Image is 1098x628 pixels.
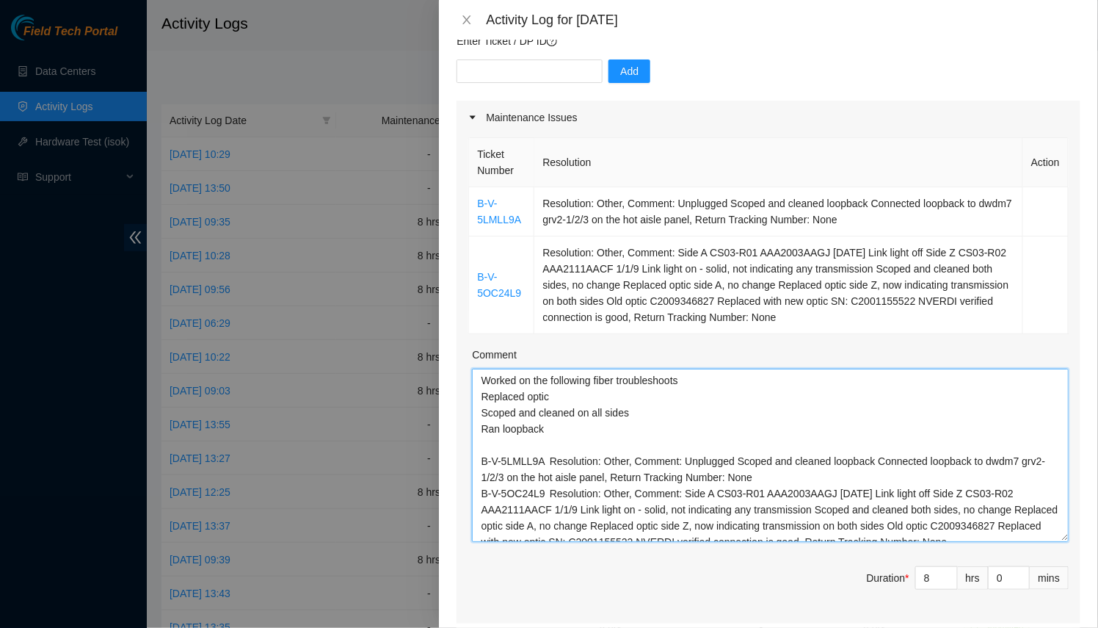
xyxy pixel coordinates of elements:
[469,138,534,187] th: Ticket Number
[472,347,517,363] label: Comment
[867,570,909,586] div: Duration
[477,271,521,299] a: B-V-5OC24L9
[608,59,650,83] button: Add
[472,369,1069,542] textarea: Comment
[457,13,477,27] button: Close
[534,237,1023,334] td: Resolution: Other, Comment: Side A CS03-R01 AAA2003AAGJ [DATE] Link light off Side Z CS03-R02 AAA...
[477,198,521,225] a: B-V-5LMLL9A
[620,63,639,79] span: Add
[547,36,557,46] span: question-circle
[457,33,1080,49] p: Enter Ticket / DP ID
[461,14,473,26] span: close
[534,138,1023,187] th: Resolution
[457,101,1080,134] div: Maintenance Issues
[958,566,989,590] div: hrs
[486,12,1080,28] div: Activity Log for [DATE]
[468,113,477,122] span: caret-right
[1023,138,1069,187] th: Action
[1030,566,1069,590] div: mins
[534,187,1023,237] td: Resolution: Other, Comment: Unplugged Scoped and cleaned loopback Connected loopback to dwdm7 grv...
